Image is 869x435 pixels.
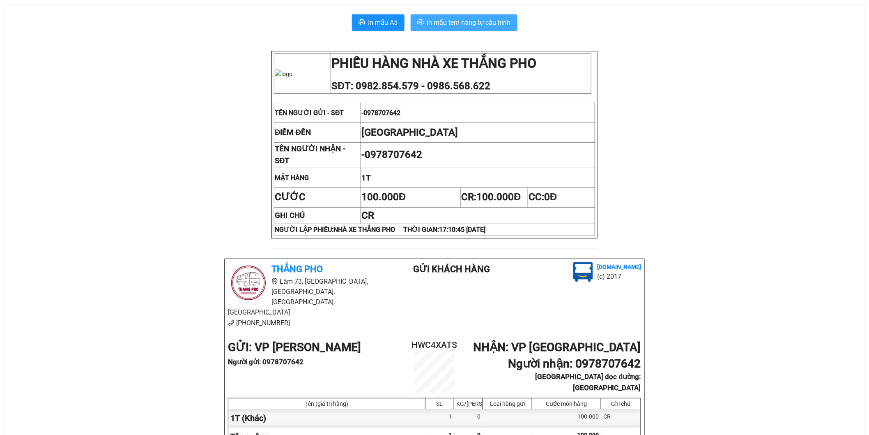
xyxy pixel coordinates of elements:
[461,191,521,203] span: CR:
[508,357,641,370] b: Người nhận : 0978707642
[275,128,311,137] strong: ĐIỂM ĐẾN
[368,17,398,28] span: In mẫu A5
[439,226,485,234] span: 17:10:45 [DATE]
[361,191,406,203] span: 100.000Đ
[365,149,422,160] span: 0978707642
[414,264,490,274] b: Gửi khách hàng
[331,80,490,92] span: SĐT: 0982.854.579 - 0986.568.622
[597,264,641,270] b: [DOMAIN_NAME]
[529,191,557,203] span: CC:
[271,264,323,274] b: Thắng Pho
[536,373,641,392] b: [GEOGRAPHIC_DATA] dọc đường: [GEOGRAPHIC_DATA]
[534,400,599,407] div: Cước món hàng
[363,109,400,117] span: 0978707642
[417,19,424,27] span: printer
[275,191,306,203] strong: CƯỚC
[228,409,425,428] div: 1T (Khác)
[411,14,517,31] button: printerIn mẫu tem hàng tự cấu hình
[601,409,641,428] div: CR
[476,191,521,203] span: 100.000Đ
[544,191,557,203] span: 0Đ
[275,109,344,117] span: TÊN NGƯỜI GỬI - SĐT
[275,69,292,79] img: logo
[271,278,278,285] span: environment
[352,14,405,31] button: printerIn mẫu A5
[361,109,400,117] span: -
[361,149,422,160] span: -
[456,400,480,407] div: KG/[PERSON_NAME]
[275,226,485,234] strong: NGƯỜI LẬP PHIẾU:
[359,19,365,27] span: printer
[361,127,458,138] span: [GEOGRAPHIC_DATA]
[597,271,641,282] li: (c) 2017
[532,409,601,428] div: 100.000
[603,400,639,407] div: Ghi chú
[425,409,454,428] div: 1
[473,340,641,354] b: NHẬN : VP [GEOGRAPHIC_DATA]
[361,174,370,183] span: 1T
[331,56,536,71] strong: PHIẾU HÀNG NHÀ XE THẮNG PHO
[228,276,381,318] li: Lâm 73, [GEOGRAPHIC_DATA], [GEOGRAPHIC_DATA], [GEOGRAPHIC_DATA], [GEOGRAPHIC_DATA]
[485,400,530,407] div: Loại hàng gửi
[573,262,593,282] img: logo.jpg
[361,210,374,221] span: CR
[228,319,234,326] span: phone
[275,144,345,165] strong: TÊN NGƯỜI NHẬN - SĐT
[333,226,485,234] span: NHÀ XE THẮNG PHO THỜI GIAN:
[228,358,303,366] b: Người gửi : 0978707642
[428,400,452,407] div: SL
[228,262,269,303] img: logo.jpg
[228,318,381,328] li: [PHONE_NUMBER]
[454,409,483,428] div: 0
[400,338,469,352] h2: HWC4XATS
[275,174,309,182] strong: MẶT HÀNG
[230,400,423,407] div: Tên (giá trị hàng)
[228,340,361,354] b: GỬI : VP [PERSON_NAME]
[275,211,305,220] strong: GHI CHÚ
[427,17,511,28] span: In mẫu tem hàng tự cấu hình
